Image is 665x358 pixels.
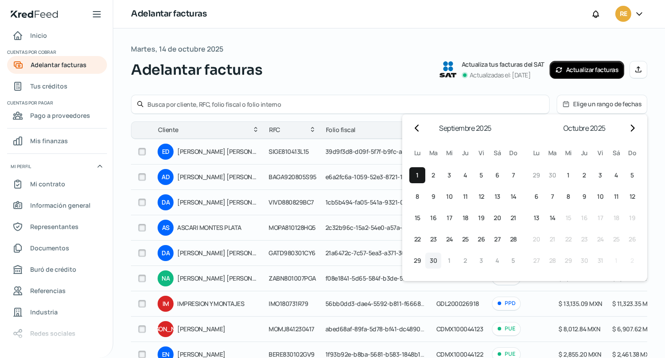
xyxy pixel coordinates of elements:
span: Representantes [30,221,79,232]
span: 1cb5b494-fa05-541a-9321-02abb37f1852 [325,198,439,206]
span: 24 [446,234,453,245]
span: 30 [430,255,437,266]
span: [PERSON_NAME] [PERSON_NAME] [177,146,260,157]
span: vi [598,149,603,157]
span: ZABN801007PGA [269,274,316,282]
span: 6 [495,170,499,181]
img: SAT logo [439,61,456,77]
span: sá [494,149,501,157]
span: 16 [581,213,587,223]
a: Redes sociales [7,325,107,342]
span: 20 [494,213,501,223]
div: ED [158,144,174,160]
a: Industria [7,303,107,321]
h2: octubre 2025 [561,121,608,135]
span: Pago a proveedores [30,110,90,121]
span: MOPA810128HQ5 [269,223,316,232]
span: ju [462,149,469,157]
span: 26 [478,234,485,245]
span: 22 [414,234,421,245]
span: 3 [598,170,602,181]
span: Mis finanzas [30,135,68,146]
span: 8 [416,191,419,202]
span: 14 [511,191,516,202]
div: DA [158,245,174,261]
span: f08e1841-5d65-584f-b3de-5f7d7f1a0ee7 [325,274,435,282]
a: Referencias [7,282,107,300]
span: $ 8,012.84 MXN [558,325,600,333]
span: 2 [431,170,435,181]
a: Representantes [7,218,107,236]
span: e6a2fc6a-1059-52e3-8721-196c065fd359 [325,173,440,181]
button: Actualizar facturas [550,61,625,79]
div: AS [158,220,174,236]
span: 29 [533,170,540,181]
span: 22 [565,234,572,245]
span: 12 [479,191,484,202]
span: 25 [613,234,620,245]
span: 4 [495,255,499,266]
span: 31 [598,255,603,266]
span: $ 4,635.36 MXN [558,274,602,282]
span: Folio fiscal [326,125,356,135]
span: GATD980301CY6 [269,249,316,257]
span: 30 [549,170,556,181]
div: NA [158,270,174,286]
input: Busca por cliente, RFC, folio fiscal o folio interno [147,100,544,109]
span: 19 [478,213,484,223]
a: Pago a proveedores [7,107,107,125]
span: [PERSON_NAME] [177,324,260,334]
span: 21 [511,213,516,223]
span: 28 [510,234,517,245]
a: Inicio [7,27,107,44]
span: 30 [581,255,588,266]
span: 10 [597,191,603,202]
span: 20 [533,234,540,245]
span: vi [479,149,484,157]
span: VIVD880829BC7 [269,198,314,206]
button: Go to next month [624,120,640,136]
span: 27 [494,234,500,245]
span: 17 [447,213,452,223]
span: 21a6472c-7c57-5ea3-a371-3692884a299a [325,249,440,257]
span: mi [446,149,453,157]
span: 11 [614,191,619,202]
span: BAGA920805S95 [269,173,317,181]
span: Adelantar facturas [131,59,262,80]
span: $ 13,135.09 MXN [558,299,602,308]
span: ma [429,149,438,157]
span: 17 [598,213,603,223]
span: Buró de crédito [30,264,76,275]
span: SIGE810413L15 [269,147,309,156]
span: 18 [614,213,619,223]
div: DA [158,194,174,210]
span: Martes, 14 de octubre 2025 [131,43,223,56]
span: [PERSON_NAME] [PERSON_NAME] DE LA [PERSON_NAME] [177,248,260,258]
span: 8 [566,191,570,202]
span: Inicio [30,30,47,41]
span: $ 6,907.62 MXN [612,325,656,333]
a: Buró de crédito [7,261,107,278]
span: do [509,149,517,157]
span: ASCARI MONTES PLATA [177,222,260,233]
span: 21 [550,234,555,245]
span: RFC [269,125,280,135]
span: 3 [479,255,483,266]
span: 5 [511,255,515,266]
span: Referencias [30,285,66,296]
span: Cuentas por cobrar [7,48,106,56]
p: Actualizadas el: [DATE] [470,70,531,80]
a: Documentos [7,239,107,257]
span: 29 [565,255,572,266]
a: Adelantar facturas [7,56,107,74]
span: IMO180731R79 [269,299,308,308]
span: CDMX100044123 [436,325,483,333]
span: 13 [495,191,500,202]
span: lu [533,149,540,157]
span: 24 [597,234,604,245]
span: 27 [533,255,539,266]
span: 28 [549,255,556,266]
span: 1 [448,255,451,266]
span: MOMJ841230417 [269,325,314,333]
span: 15 [415,213,420,223]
